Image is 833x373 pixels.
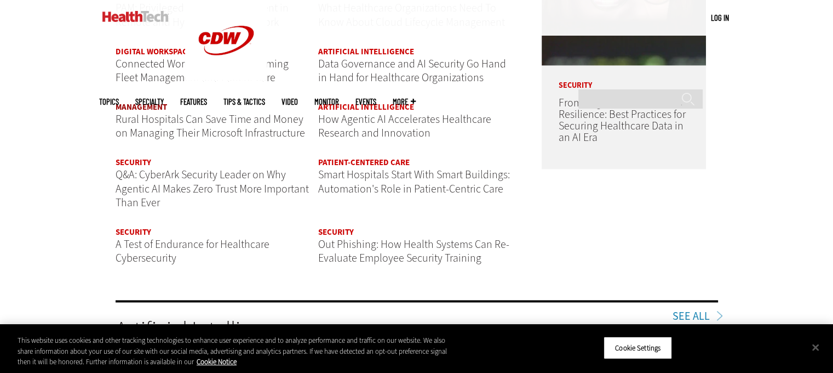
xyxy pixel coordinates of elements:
[116,319,718,341] h3: Artificial Intelligence
[673,311,718,322] a: See All
[355,98,376,106] a: Events
[116,227,151,238] a: Security
[318,167,510,196] a: Smart Hospitals Start With Smart Buildings: Automation's Role in Patient-Centric Care
[318,157,410,168] a: Patient-Centered Care
[318,227,354,238] a: Security
[180,98,207,106] a: Features
[197,357,237,366] a: More information about your privacy
[116,112,305,141] a: Rural Hospitals Can Save Time and Money on Managing Their Microsoft Infrastructure
[116,167,309,210] a: Q&A: CyberArk Security Leader on Why Agentic AI Makes Zero Trust More Important Than Ever
[318,112,491,141] a: How Agentic AI Accelerates Healthcare Research and Innovation
[116,237,269,266] a: A Test of Endurance for Healthcare Cybersecurity
[102,11,169,22] img: Home
[135,98,164,106] span: Specialty
[558,95,685,145] a: From Regulation to Resilience: Best Practices for Securing Healthcare Data in an AI Era
[711,12,729,24] div: User menu
[18,335,458,368] div: This website uses cookies and other tracking technologies to enhance user experience and to analy...
[116,157,151,168] a: Security
[604,336,672,359] button: Cookie Settings
[711,13,729,22] a: Log in
[185,72,267,84] a: CDW
[223,98,265,106] a: Tips & Tactics
[318,237,509,266] a: Out Phishing: How Health Systems Can Re-Evaluate Employee Security Training
[803,335,828,359] button: Close
[393,98,416,106] span: More
[282,98,298,106] a: Video
[314,98,339,106] a: MonITor
[99,98,119,106] span: Topics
